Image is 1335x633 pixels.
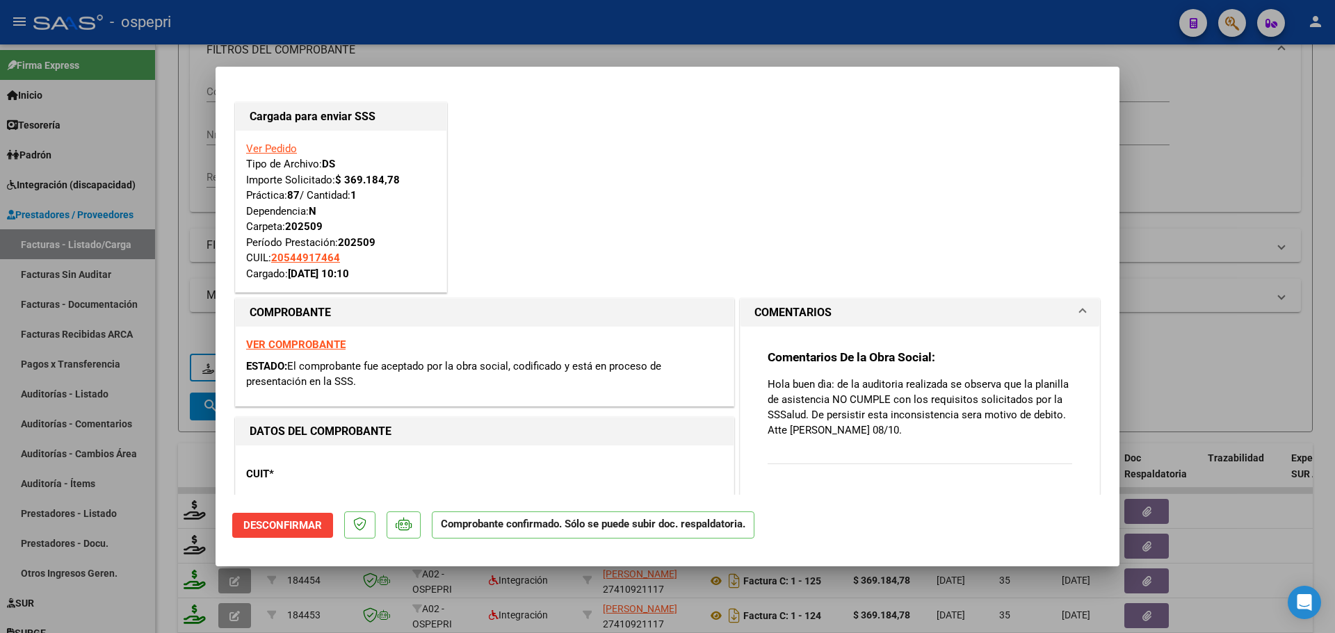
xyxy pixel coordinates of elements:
[350,189,357,202] strong: 1
[768,350,935,364] strong: Comentarios De la Obra Social:
[246,142,297,155] a: Ver Pedido
[768,377,1072,438] p: Hola buen dìa: de la auditoria realizada se observa que la planilla de asistencia NO CUMPLE con l...
[754,304,832,321] h1: COMENTARIOS
[741,327,1099,501] div: COMENTARIOS
[271,252,340,264] span: 20544917464
[250,425,391,438] strong: DATOS DEL COMPROBANTE
[243,519,322,532] span: Desconfirmar
[232,513,333,538] button: Desconfirmar
[432,511,754,539] p: Comprobante confirmado. Sólo se puede subir doc. respaldatoria.
[250,306,331,319] strong: COMPROBANTE
[322,158,335,170] strong: DS
[335,174,400,186] strong: $ 369.184,78
[287,189,300,202] strong: 87
[246,466,389,482] p: CUIT
[741,299,1099,327] mat-expansion-panel-header: COMENTARIOS
[288,268,349,280] strong: [DATE] 10:10
[1288,586,1321,619] div: Open Intercom Messenger
[246,360,661,388] span: El comprobante fue aceptado por la obra social, codificado y está en proceso de presentación en l...
[246,141,436,282] div: Tipo de Archivo: Importe Solicitado: Práctica: / Cantidad: Dependencia: Carpeta: Período Prestaci...
[250,108,432,125] h1: Cargada para enviar SSS
[285,220,323,233] strong: 202509
[246,360,287,372] span: ESTADO:
[338,236,375,249] strong: 202509
[246,338,346,351] a: VER COMPROBANTE
[309,205,316,217] strong: N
